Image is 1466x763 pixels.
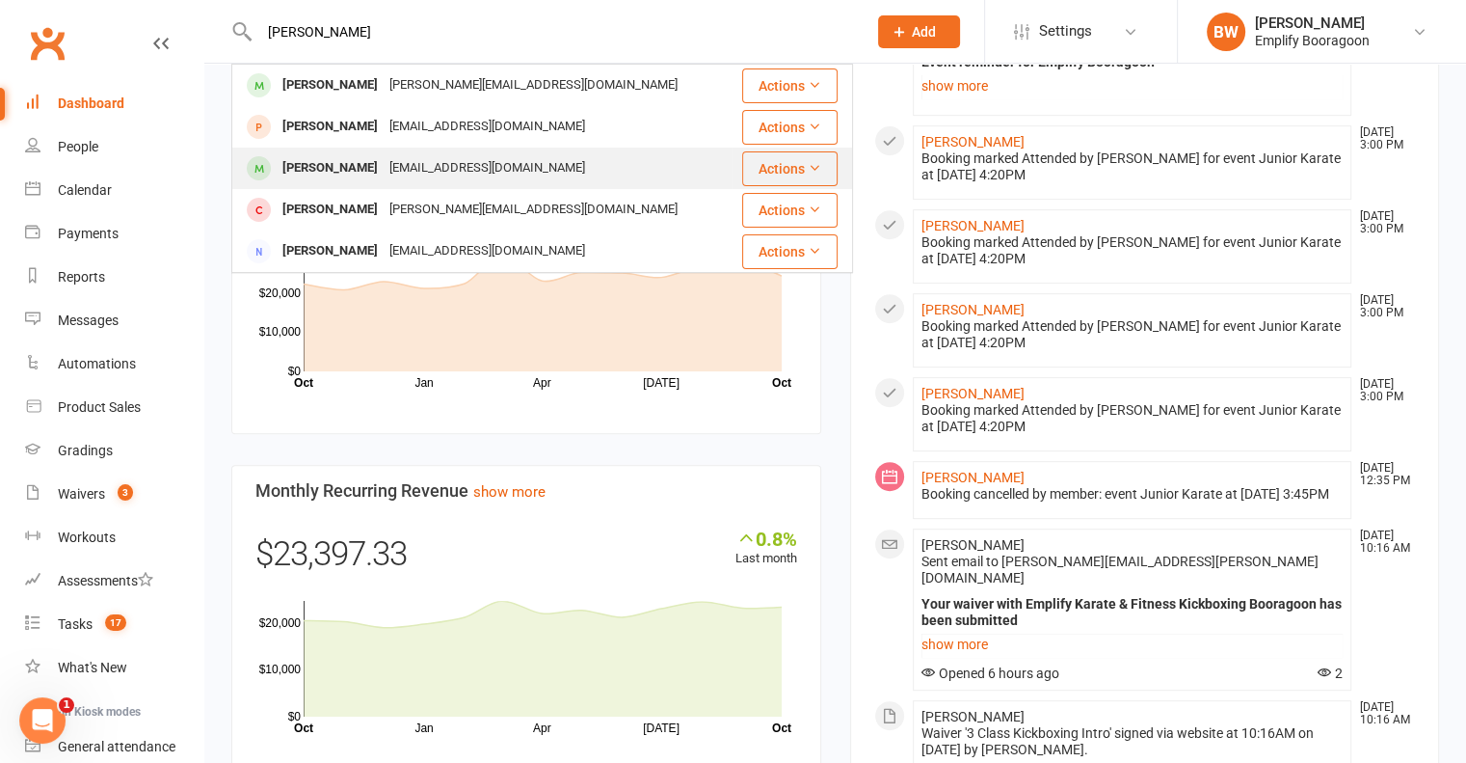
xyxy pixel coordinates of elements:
[25,82,203,125] a: Dashboard
[921,709,1025,724] span: [PERSON_NAME]
[25,429,203,473] a: Gradings
[921,150,1344,183] div: Booking marked Attended by [PERSON_NAME] for event Junior Karate at [DATE] 4:20PM
[921,486,1344,503] div: Booking cancelled by member: event Junior Karate at [DATE] 3:45PM
[1207,13,1245,51] div: BW
[58,95,124,111] div: Dashboard
[878,15,960,48] button: Add
[25,473,203,516] a: Waivers 3
[58,443,113,458] div: Gradings
[58,616,93,632] div: Tasks
[277,71,384,99] div: [PERSON_NAME]
[277,154,384,182] div: [PERSON_NAME]
[742,193,838,228] button: Actions
[58,486,105,502] div: Waivers
[23,19,71,68] a: Clubworx
[277,113,384,141] div: [PERSON_NAME]
[1350,701,1414,726] time: [DATE] 10:16 AM
[25,212,203,256] a: Payments
[921,596,1344,629] div: Your waiver with Emplify Karate & Fitness Kickboxing Booragoon has been submitted
[59,697,74,713] span: 1
[58,399,141,415] div: Product Sales
[742,234,838,269] button: Actions
[58,269,105,285] div: Reports
[25,516,203,559] a: Workouts
[1039,10,1092,53] span: Settings
[921,631,1344,658] a: show more
[735,528,797,569] div: Last month
[921,302,1025,317] a: [PERSON_NAME]
[921,402,1344,435] div: Booking marked Attended by [PERSON_NAME] for event Junior Karate at [DATE] 4:20PM
[384,196,683,224] div: [PERSON_NAME][EMAIL_ADDRESS][DOMAIN_NAME]
[921,72,1344,99] a: show more
[1350,462,1414,487] time: [DATE] 12:35 PM
[921,470,1025,485] a: [PERSON_NAME]
[58,356,136,371] div: Automations
[1350,530,1414,555] time: [DATE] 10:16 AM
[1318,666,1343,681] span: 2
[277,196,384,224] div: [PERSON_NAME]
[58,182,112,198] div: Calendar
[58,530,116,545] div: Workouts
[473,483,546,501] a: show more
[25,125,203,169] a: People
[19,697,66,744] iframe: Intercom live chat
[255,481,797,501] h3: Monthly Recurring Revenue
[384,154,591,182] div: [EMAIL_ADDRESS][DOMAIN_NAME]
[58,573,153,588] div: Assessments
[742,110,838,145] button: Actions
[921,666,1059,681] span: Opened 6 hours ago
[25,559,203,603] a: Assessments
[1350,126,1414,151] time: [DATE] 3:00 PM
[1350,378,1414,403] time: [DATE] 3:00 PM
[25,386,203,429] a: Product Sales
[25,646,203,690] a: What's New
[384,237,591,265] div: [EMAIL_ADDRESS][DOMAIN_NAME]
[277,237,384,265] div: [PERSON_NAME]
[25,256,203,299] a: Reports
[118,484,133,501] span: 3
[384,71,683,99] div: [PERSON_NAME][EMAIL_ADDRESS][DOMAIN_NAME]
[912,24,936,40] span: Add
[25,299,203,342] a: Messages
[105,614,126,631] span: 17
[921,725,1344,758] div: Waiver '3 Class Kickboxing Intro' signed via website at 10:16AM on [DATE] by [PERSON_NAME].
[921,318,1344,351] div: Booking marked Attended by [PERSON_NAME] for event Junior Karate at [DATE] 4:20PM
[1255,14,1370,32] div: [PERSON_NAME]
[921,234,1344,267] div: Booking marked Attended by [PERSON_NAME] for event Junior Karate at [DATE] 4:20PM
[253,18,853,45] input: Search...
[921,386,1025,401] a: [PERSON_NAME]
[1350,294,1414,319] time: [DATE] 3:00 PM
[58,226,119,241] div: Payments
[735,528,797,549] div: 0.8%
[58,139,98,154] div: People
[921,537,1025,553] span: [PERSON_NAME]
[921,134,1025,150] a: [PERSON_NAME]
[1350,210,1414,235] time: [DATE] 3:00 PM
[921,218,1025,233] a: [PERSON_NAME]
[742,68,838,103] button: Actions
[58,739,175,754] div: General attendance
[58,660,127,675] div: What's New
[384,113,591,141] div: [EMAIL_ADDRESS][DOMAIN_NAME]
[255,528,797,591] div: $23,397.33
[742,151,838,186] button: Actions
[921,554,1319,586] span: Sent email to [PERSON_NAME][EMAIL_ADDRESS][PERSON_NAME][DOMAIN_NAME]
[1255,32,1370,49] div: Emplify Booragoon
[58,313,119,328] div: Messages
[25,603,203,646] a: Tasks 17
[25,342,203,386] a: Automations
[25,169,203,212] a: Calendar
